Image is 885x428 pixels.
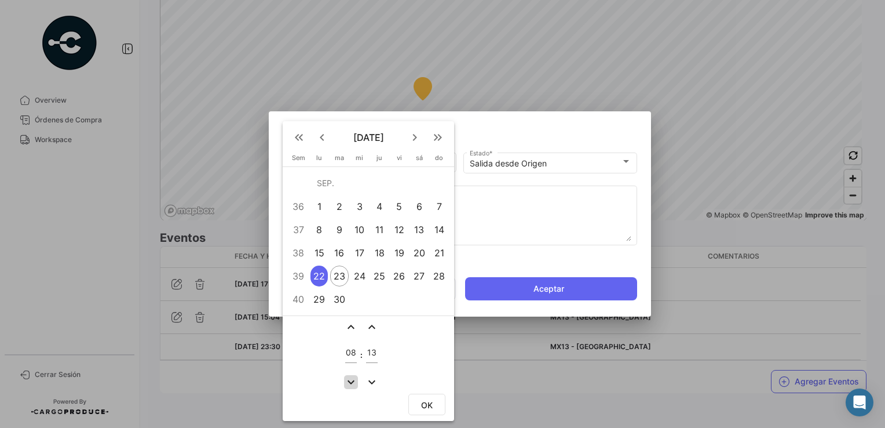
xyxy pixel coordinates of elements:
span: [DATE] [334,132,403,143]
div: 10 [350,219,368,240]
td: 27 de septiembre de 2025 [409,264,429,288]
th: miércoles [350,154,370,166]
td: 14 de septiembre de 2025 [429,218,449,241]
th: domingo [429,154,449,166]
div: 26 [390,266,408,286]
td: 30 de septiembre de 2025 [329,288,349,311]
mat-icon: keyboard_arrow_left [315,130,329,144]
td: 6 de septiembre de 2025 [409,195,429,218]
div: 15 [310,242,328,263]
button: expand_less icon [365,320,379,334]
div: 12 [390,219,408,240]
div: 7 [430,196,449,217]
td: 18 de septiembre de 2025 [370,241,389,264]
button: OK [408,394,445,415]
td: 17 de septiembre de 2025 [350,241,370,264]
td: 19 de septiembre de 2025 [389,241,409,264]
div: 1 [310,196,328,217]
td: 13 de septiembre de 2025 [409,218,429,241]
td: 26 de septiembre de 2025 [389,264,409,288]
td: 15 de septiembre de 2025 [309,241,329,264]
button: expand_more icon [344,375,358,389]
div: 5 [390,196,408,217]
div: 30 [330,289,349,310]
div: 27 [410,266,428,286]
div: 3 [350,196,368,217]
mat-icon: expand_less [344,320,358,334]
div: 25 [371,266,389,286]
td: 36 [287,195,309,218]
td: 20 de septiembre de 2025 [409,241,429,264]
td: 37 [287,218,309,241]
div: 16 [330,242,349,263]
div: 8 [310,219,328,240]
td: : [360,336,363,373]
mat-icon: expand_more [344,375,358,389]
td: 10 de septiembre de 2025 [350,218,370,241]
div: 2 [330,196,349,217]
td: 2 de septiembre de 2025 [329,195,349,218]
td: 38 [287,241,309,264]
div: 18 [371,242,389,263]
mat-icon: keyboard_double_arrow_left [292,130,306,144]
th: jueves [370,154,389,166]
mat-icon: keyboard_arrow_right [408,130,422,144]
th: viernes [389,154,409,166]
td: 5 de septiembre de 2025 [389,195,409,218]
div: 17 [350,242,368,263]
mat-icon: expand_more [365,375,379,389]
td: 11 de septiembre de 2025 [370,218,389,241]
div: 21 [430,242,449,263]
button: expand_more icon [365,375,379,389]
div: 24 [350,266,368,286]
td: 23 de septiembre de 2025 [329,264,349,288]
td: 1 de septiembre de 2025 [309,195,329,218]
div: 9 [330,219,349,240]
div: 13 [410,219,428,240]
td: 9 de septiembre de 2025 [329,218,349,241]
div: 28 [430,266,449,286]
td: 39 [287,264,309,288]
div: 14 [430,219,449,240]
div: Abrir Intercom Messenger [846,389,873,416]
td: 29 de septiembre de 2025 [309,288,329,311]
td: 24 de septiembre de 2025 [350,264,370,288]
div: 11 [371,219,389,240]
div: 22 [310,266,328,286]
div: 19 [390,242,408,263]
td: 40 [287,288,309,311]
mat-icon: keyboard_double_arrow_right [431,130,445,144]
td: 7 de septiembre de 2025 [429,195,449,218]
th: martes [329,154,349,166]
button: expand_less icon [344,320,358,334]
td: 28 de septiembre de 2025 [429,264,449,288]
div: 20 [410,242,428,263]
td: SEP. [309,172,449,195]
div: 6 [410,196,428,217]
td: 25 de septiembre de 2025 [370,264,389,288]
th: lunes [309,154,329,166]
td: 21 de septiembre de 2025 [429,241,449,264]
td: 3 de septiembre de 2025 [350,195,370,218]
td: 8 de septiembre de 2025 [309,218,329,241]
td: 22 de septiembre de 2025 [309,264,329,288]
th: sábado [409,154,429,166]
mat-icon: expand_less [365,320,379,334]
div: 23 [330,266,349,286]
td: 4 de septiembre de 2025 [370,195,389,218]
td: 16 de septiembre de 2025 [329,241,349,264]
span: OK [421,400,433,410]
div: 4 [371,196,389,217]
th: Sem [287,154,309,166]
td: 12 de septiembre de 2025 [389,218,409,241]
div: 29 [310,289,328,310]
